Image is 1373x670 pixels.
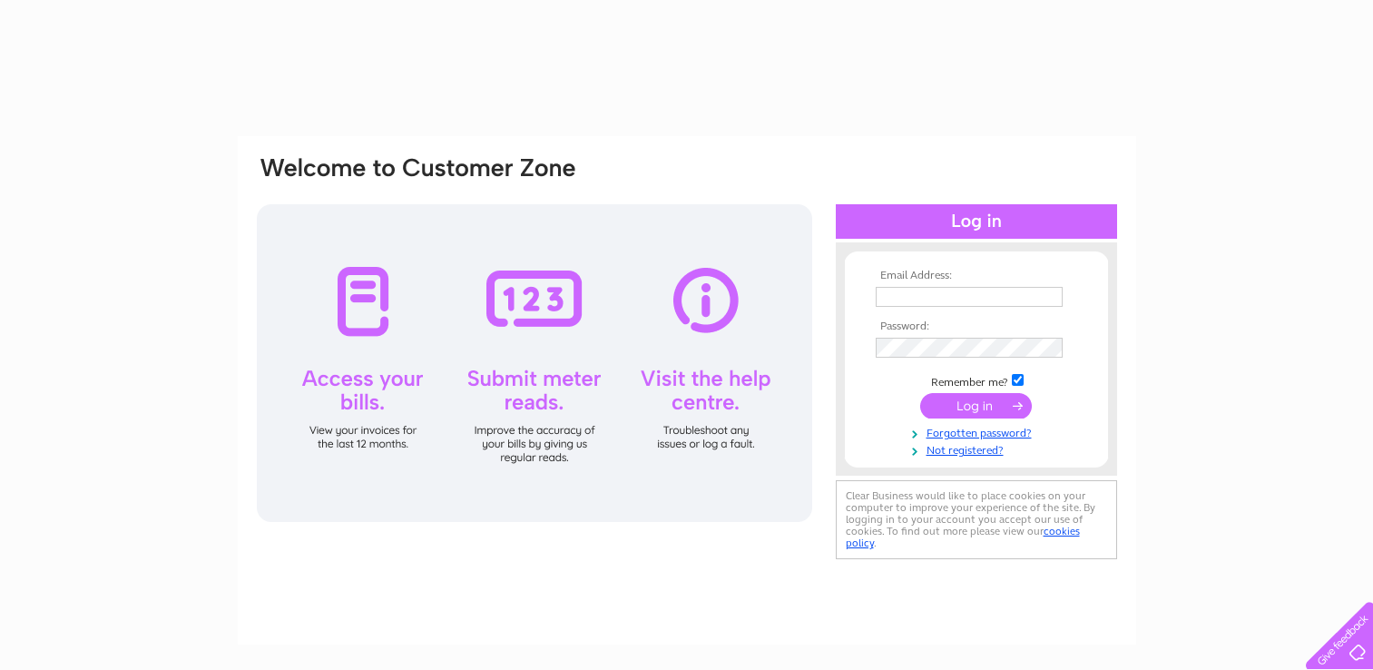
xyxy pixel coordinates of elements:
th: Password: [871,320,1082,333]
a: Forgotten password? [876,423,1082,440]
th: Email Address: [871,270,1082,282]
div: Clear Business would like to place cookies on your computer to improve your experience of the sit... [836,480,1117,559]
input: Submit [920,393,1032,419]
a: cookies policy [846,525,1080,549]
td: Remember me? [871,371,1082,389]
a: Not registered? [876,440,1082,458]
